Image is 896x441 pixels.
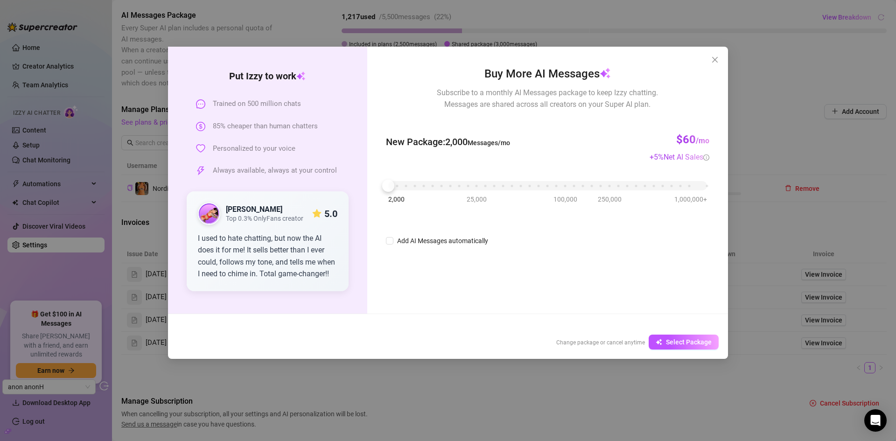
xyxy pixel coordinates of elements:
[556,339,645,346] span: Change package or cancel anytime
[388,194,405,204] span: 2,000
[437,87,658,110] span: Subscribe to a monthly AI Messages package to keep Izzy chatting. Messages are shared across all ...
[703,154,709,161] span: info-circle
[696,136,709,145] span: /mo
[386,135,510,149] span: New Package : 2,000
[707,52,722,67] button: Close
[213,98,301,110] span: Trained on 500 million chats
[864,409,887,432] div: Open Intercom Messenger
[312,209,322,218] span: star
[196,122,205,131] span: dollar
[467,194,487,204] span: 25,000
[213,143,295,154] span: Personalized to your voice
[324,208,337,219] strong: 5.0
[198,232,337,280] div: I used to hate chatting, but now the AI does it for me! It sells better than I ever could, follow...
[196,99,205,109] span: message
[649,335,719,350] button: Select Package
[213,165,337,176] span: Always available, always at your control
[213,121,318,132] span: 85% cheaper than human chatters
[196,144,205,153] span: heart
[226,205,282,214] strong: [PERSON_NAME]
[711,56,719,63] span: close
[598,194,622,204] span: 250,000
[666,338,712,346] span: Select Package
[229,70,306,82] strong: Put Izzy to work
[707,56,722,63] span: Close
[674,194,707,204] span: 1,000,000+
[664,151,709,163] div: Net AI Sales
[397,236,488,246] div: Add AI Messages automatically
[196,166,205,175] span: thunderbolt
[676,133,709,147] h3: $60
[650,153,709,161] span: + 5 %
[199,203,219,224] img: public
[226,215,303,223] span: Top 0.3% OnlyFans creator
[553,194,577,204] span: 100,000
[484,65,611,83] span: Buy More AI Messages
[468,139,510,147] span: Messages/mo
